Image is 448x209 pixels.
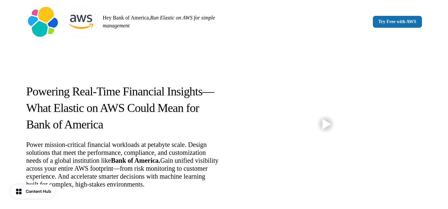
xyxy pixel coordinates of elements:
p: Powering Real-Time Financial Insights—What Elastic on AWS Could Mean for Bank of America [26,83,219,133]
div: Content Hub [26,188,51,195]
button: Content Hub [11,185,55,198]
strong: Bank of America. [111,157,160,164]
em: Run Elastic on AWS for simple management [103,15,215,28]
p: Hey Bank of America, [103,14,222,30]
a: Try Free with AWS [373,16,422,28]
p: Power mission-critical financial workloads at petabyte scale. Design solutions that meet the perf... [26,141,219,188]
